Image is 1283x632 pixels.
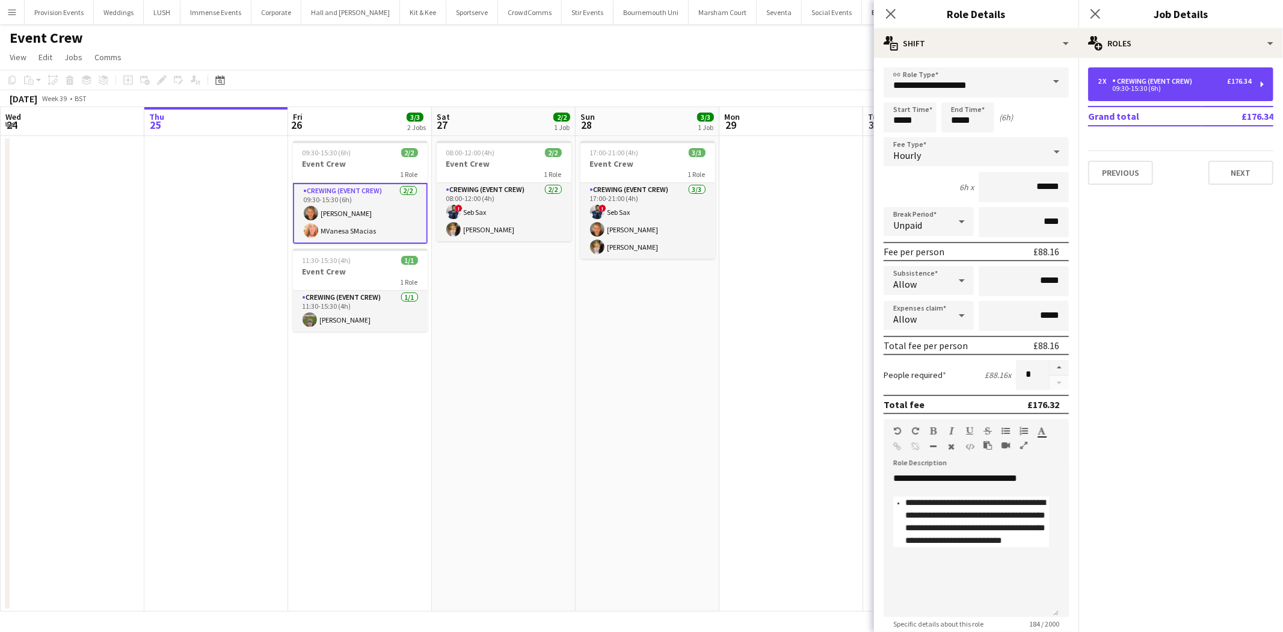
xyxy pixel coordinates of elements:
button: Paste as plain text [983,441,992,450]
div: Shift [874,29,1078,58]
div: Total fee per person [884,339,968,352]
button: Undo [893,426,902,436]
span: ! [455,205,463,212]
app-card-role: Crewing (Event Crew)2/208:00-12:00 (4h)!Seb Sax[PERSON_NAME] [437,183,571,241]
span: 27 [435,118,450,132]
div: Roles [1078,29,1283,58]
span: Sun [580,111,595,122]
div: £176.32 [1027,398,1059,410]
button: Unordered List [1001,426,1010,436]
h3: Event Crew [293,158,428,169]
button: Bournemouth Uni [614,1,689,24]
div: 2 Jobs [407,123,426,132]
button: Social Events [802,1,862,24]
button: Increase [1050,360,1069,376]
span: Specific details about this role [884,619,993,628]
span: 2/2 [401,148,418,157]
span: Sat [437,111,450,122]
span: 1/1 [401,256,418,265]
div: £88.16 [1033,339,1059,352]
h3: Job Details [1078,6,1283,22]
span: 30 [866,118,882,132]
app-job-card: 11:30-15:30 (4h)1/1Event Crew1 RoleCrewing (Event Crew)1/111:30-15:30 (4h)[PERSON_NAME] [293,249,428,332]
span: ! [599,205,606,212]
button: Immense Events [180,1,251,24]
button: Text Color [1038,426,1046,436]
div: Fee per person [884,246,944,258]
div: 09:30-15:30 (6h) [1098,85,1251,91]
span: 2/2 [553,113,570,122]
span: Unpaid [893,219,922,231]
button: Next [1208,161,1273,185]
button: Previous [1088,161,1153,185]
app-card-role: Crewing (Event Crew)2/209:30-15:30 (6h)[PERSON_NAME]MVanesa SMacias [293,183,428,244]
button: Marsham Court [689,1,757,24]
h3: Role Details [874,6,1078,22]
button: Clear Formatting [947,442,956,451]
button: Underline [965,426,974,436]
span: 08:00-12:00 (4h) [446,148,495,157]
span: 17:00-21:00 (4h) [590,148,639,157]
span: 3/3 [697,113,714,122]
div: Total fee [884,398,925,410]
div: 1 Job [698,123,713,132]
span: 3/3 [407,113,423,122]
span: Comms [94,52,122,63]
span: Fri [293,111,303,122]
div: £88.16 x [985,370,1011,380]
div: £88.16 [1033,246,1059,258]
h3: Event Crew [293,266,428,277]
span: 2/2 [545,148,562,157]
span: 1 Role [401,170,418,179]
app-job-card: 08:00-12:00 (4h)2/2Event Crew1 RoleCrewing (Event Crew)2/208:00-12:00 (4h)!Seb Sax[PERSON_NAME] [437,141,571,241]
td: Grand total [1088,107,1202,126]
span: Hourly [893,149,921,161]
button: LUSH [144,1,180,24]
button: Hall and [PERSON_NAME] [301,1,400,24]
app-job-card: 09:30-15:30 (6h)2/2Event Crew1 RoleCrewing (Event Crew)2/209:30-15:30 (6h)[PERSON_NAME]MVanesa SM... [293,141,428,244]
button: Ordered List [1020,426,1028,436]
button: Sportserve [446,1,498,24]
button: Fullscreen [1020,441,1028,450]
div: 1 Job [554,123,570,132]
h3: Event Crew [437,158,571,169]
a: View [5,49,31,65]
app-job-card: 17:00-21:00 (4h)3/3Event Crew1 RoleCrewing (Event Crew)3/317:00-21:00 (4h)!Seb Sax[PERSON_NAME][P... [580,141,715,259]
span: Tue [868,111,882,122]
label: People required [884,370,946,380]
h1: Event Crew [10,29,83,47]
td: £176.34 [1202,107,1273,126]
span: Mon [724,111,740,122]
span: Wed [5,111,21,122]
button: Seventa [757,1,802,24]
span: Allow [893,278,917,290]
div: (6h) [999,112,1013,123]
button: Italic [947,426,956,436]
button: Provision Events [25,1,94,24]
span: 29 [722,118,740,132]
span: 26 [291,118,303,132]
span: 11:30-15:30 (4h) [303,256,351,265]
span: View [10,52,26,63]
button: Strikethrough [983,426,992,436]
span: Jobs [64,52,82,63]
button: Bold [929,426,938,436]
div: £176.34 [1227,77,1251,85]
button: Horizontal Line [929,442,938,451]
h3: Event Crew [580,158,715,169]
a: Jobs [60,49,87,65]
span: Edit [38,52,52,63]
span: 1 Role [688,170,706,179]
div: [DATE] [10,93,37,105]
span: 1 Role [401,277,418,287]
span: 28 [579,118,595,132]
span: 3/3 [689,148,706,157]
button: Redo [911,426,920,436]
span: 1 Role [544,170,562,179]
app-card-role: Crewing (Event Crew)3/317:00-21:00 (4h)!Seb Sax[PERSON_NAME][PERSON_NAME] [580,183,715,259]
button: Weddings [94,1,144,24]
